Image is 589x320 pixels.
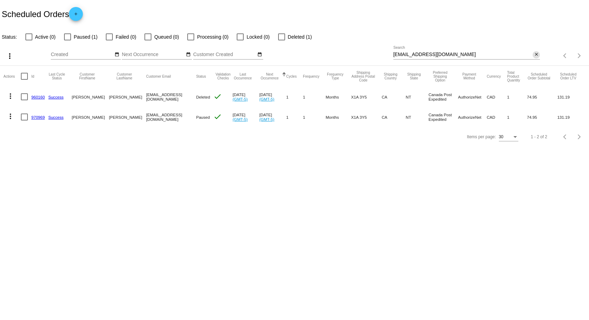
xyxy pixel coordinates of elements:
[146,107,196,127] mat-cell: [EMAIL_ADDRESS][DOMAIN_NAME]
[382,107,406,127] mat-cell: CA
[558,130,572,144] button: Previous page
[325,87,351,107] mat-cell: Months
[48,72,65,80] button: Change sorting for LastProcessingCycleId
[303,87,325,107] mat-cell: 1
[31,74,34,78] button: Change sorting for Id
[246,33,269,41] span: Locked (0)
[288,33,312,41] span: Deleted (1)
[233,72,253,80] button: Change sorting for LastOccurrenceUtc
[527,87,557,107] mat-cell: 74.95
[146,87,196,107] mat-cell: [EMAIL_ADDRESS][DOMAIN_NAME]
[2,34,17,40] span: Status:
[259,87,286,107] mat-cell: [DATE]
[259,97,274,101] a: (GMT-5)
[286,87,303,107] mat-cell: 1
[572,130,586,144] button: Next page
[393,52,533,57] input: Search
[109,87,146,107] mat-cell: [PERSON_NAME]
[458,87,487,107] mat-cell: AuthorizeNet
[233,87,259,107] mat-cell: [DATE]
[115,52,119,57] mat-icon: date_range
[406,72,422,80] button: Change sorting for ShippingState
[109,72,140,80] button: Change sorting for CustomerLastName
[213,112,222,121] mat-icon: check
[527,72,551,80] button: Change sorting for Subtotal
[3,66,21,87] mat-header-cell: Actions
[6,52,14,60] mat-icon: more_vert
[533,51,540,58] button: Clear
[48,115,64,119] a: Success
[196,115,210,119] span: Paused
[122,52,184,57] input: Next Occurrence
[196,74,206,78] button: Change sorting for Status
[196,95,210,99] span: Deleted
[558,49,572,63] button: Previous page
[197,33,228,41] span: Processing (0)
[72,107,109,127] mat-cell: [PERSON_NAME]
[507,87,527,107] mat-cell: 1
[72,72,103,80] button: Change sorting for CustomerFirstName
[213,92,222,101] mat-icon: check
[186,52,191,57] mat-icon: date_range
[382,87,406,107] mat-cell: CA
[527,107,557,127] mat-cell: 74.95
[382,72,399,80] button: Change sorting for ShippingCountry
[259,72,280,80] button: Change sorting for NextOccurrenceUtc
[572,49,586,63] button: Next page
[233,97,248,101] a: (GMT-5)
[303,74,319,78] button: Change sorting for Frequency
[72,87,109,107] mat-cell: [PERSON_NAME]
[286,74,297,78] button: Change sorting for Cycles
[406,87,429,107] mat-cell: NT
[31,95,45,99] a: 960160
[325,107,351,127] mat-cell: Months
[72,11,80,20] mat-icon: add
[325,72,345,80] button: Change sorting for FrequencyType
[6,112,15,120] mat-icon: more_vert
[487,107,507,127] mat-cell: CAD
[557,107,586,127] mat-cell: 131.19
[487,87,507,107] mat-cell: CAD
[531,134,547,139] div: 1 - 2 of 2
[429,107,458,127] mat-cell: Canada Post Expedited
[286,107,303,127] mat-cell: 1
[2,7,83,21] h2: Scheduled Orders
[146,74,171,78] button: Change sorting for CustomerEmail
[233,107,259,127] mat-cell: [DATE]
[233,117,248,122] a: (GMT-5)
[51,52,113,57] input: Created
[429,87,458,107] mat-cell: Canada Post Expedited
[31,115,45,119] a: 970969
[6,92,15,100] mat-icon: more_vert
[351,71,376,82] button: Change sorting for ShippingPostcode
[259,117,274,122] a: (GMT-5)
[74,33,97,41] span: Paused (1)
[351,87,382,107] mat-cell: X1A 3Y5
[499,135,518,140] mat-select: Items per page:
[507,107,527,127] mat-cell: 1
[109,107,146,127] mat-cell: [PERSON_NAME]
[507,66,527,87] mat-header-cell: Total Product Quantity
[154,33,179,41] span: Queued (0)
[467,134,496,139] div: Items per page:
[429,71,452,82] button: Change sorting for PreferredShippingOption
[351,107,382,127] mat-cell: X1A 3Y5
[406,107,429,127] mat-cell: NT
[213,66,233,87] mat-header-cell: Validation Checks
[487,74,501,78] button: Change sorting for CurrencyIso
[557,87,586,107] mat-cell: 131.19
[534,52,539,57] mat-icon: close
[458,107,487,127] mat-cell: AuthorizeNet
[116,33,136,41] span: Failed (0)
[48,95,64,99] a: Success
[458,72,480,80] button: Change sorting for PaymentMethod.Type
[499,134,503,139] span: 30
[35,33,56,41] span: Active (0)
[257,52,262,57] mat-icon: date_range
[557,72,579,80] button: Change sorting for LifetimeValue
[259,107,286,127] mat-cell: [DATE]
[303,107,325,127] mat-cell: 1
[193,52,256,57] input: Customer Created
